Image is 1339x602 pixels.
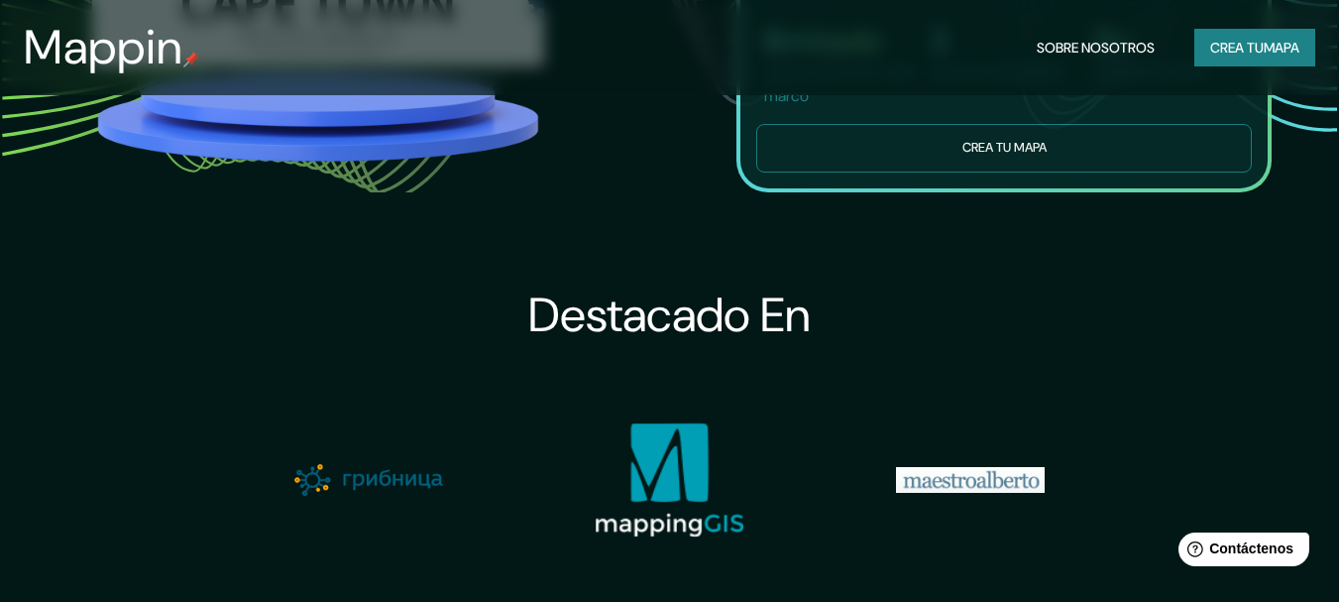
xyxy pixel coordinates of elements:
[183,52,199,67] img: pin de mapeo
[1037,39,1155,57] font: Sobre nosotros
[756,124,1252,173] button: Crea tu mapa
[1210,39,1264,57] font: Crea tu
[962,139,1047,156] font: Crea tu mapa
[1029,29,1163,66] button: Sobre nosotros
[24,16,183,78] font: Mappin
[1163,525,1317,580] iframe: Lanzador de widgets de ayuda
[595,422,743,538] img: logotipo de mappinggis
[896,467,1045,493] img: logotipo de maestroalberto
[528,284,811,346] font: Destacado en
[294,464,443,496] img: logotipo de gribnica
[92,66,544,167] img: platform.png
[1264,39,1299,57] font: mapa
[764,61,913,106] font: colores del texto y del marco
[1194,29,1315,66] button: Crea tumapa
